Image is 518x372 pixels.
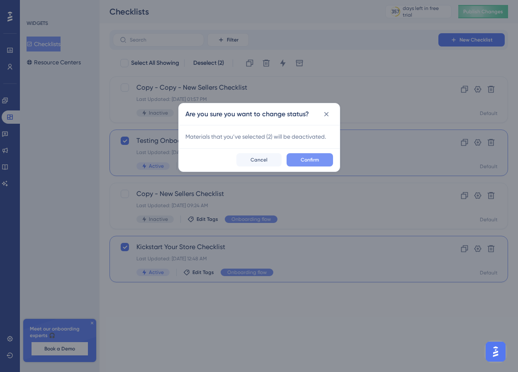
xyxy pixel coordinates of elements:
span: Materials that you’ve selected ( 2 ) will be de activated. [185,133,326,140]
span: Confirm [301,157,319,163]
h2: Are you sure you want to change status? [185,109,309,119]
span: Cancel [250,157,268,163]
iframe: UserGuiding AI Assistant Launcher [483,339,508,364]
